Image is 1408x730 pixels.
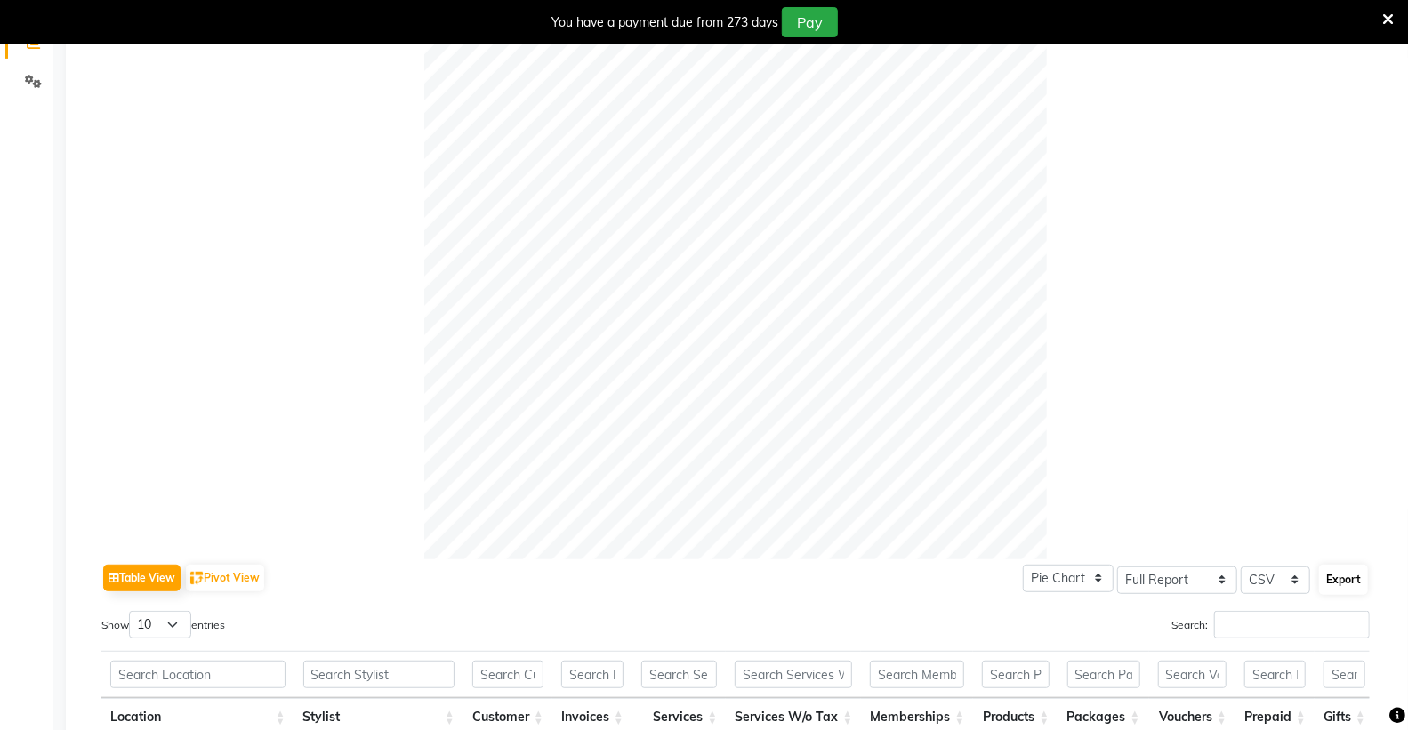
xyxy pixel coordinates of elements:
input: Search: [1214,611,1370,638]
input: Search Products [982,661,1049,688]
button: Pivot View [186,565,264,591]
input: Search Services [641,661,718,688]
button: Table View [103,565,181,591]
input: Search Stylist [303,661,455,688]
input: Search Vouchers [1158,661,1227,688]
select: Showentries [129,611,191,638]
input: Search Memberships [870,661,964,688]
input: Search Prepaid [1244,661,1306,688]
input: Search Services W/o Tax [735,661,852,688]
label: Show entries [101,611,225,638]
button: Pay [782,7,838,37]
input: Search Location [110,661,286,688]
input: Search Invoices [561,661,624,688]
button: Export [1319,565,1368,595]
div: You have a payment due from 273 days [551,13,778,32]
input: Search Packages [1067,661,1140,688]
label: Search: [1171,611,1370,638]
img: pivot.png [190,572,204,585]
input: Search Customer [472,661,543,688]
input: Search Gifts [1324,661,1365,688]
